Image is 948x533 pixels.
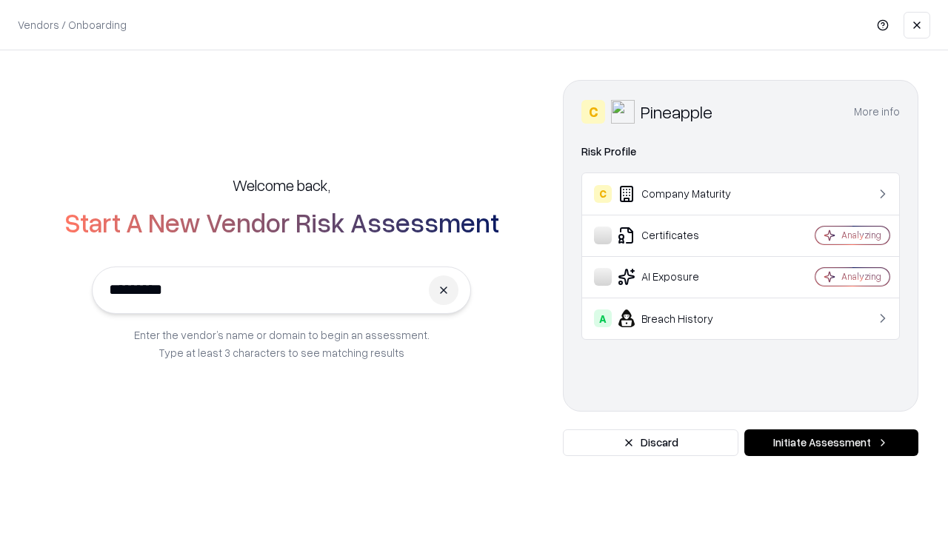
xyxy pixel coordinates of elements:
[233,175,330,195] h5: Welcome back,
[594,185,612,203] div: C
[744,429,918,456] button: Initiate Assessment
[18,17,127,33] p: Vendors / Onboarding
[854,98,900,125] button: More info
[594,309,612,327] div: A
[134,326,430,361] p: Enter the vendor’s name or domain to begin an assessment. Type at least 3 characters to see match...
[563,429,738,456] button: Discard
[641,100,712,124] div: Pineapple
[594,227,771,244] div: Certificates
[594,268,771,286] div: AI Exposure
[841,270,881,283] div: Analyzing
[594,309,771,327] div: Breach History
[841,229,881,241] div: Analyzing
[581,143,900,161] div: Risk Profile
[611,100,635,124] img: Pineapple
[581,100,605,124] div: C
[594,185,771,203] div: Company Maturity
[64,207,499,237] h2: Start A New Vendor Risk Assessment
